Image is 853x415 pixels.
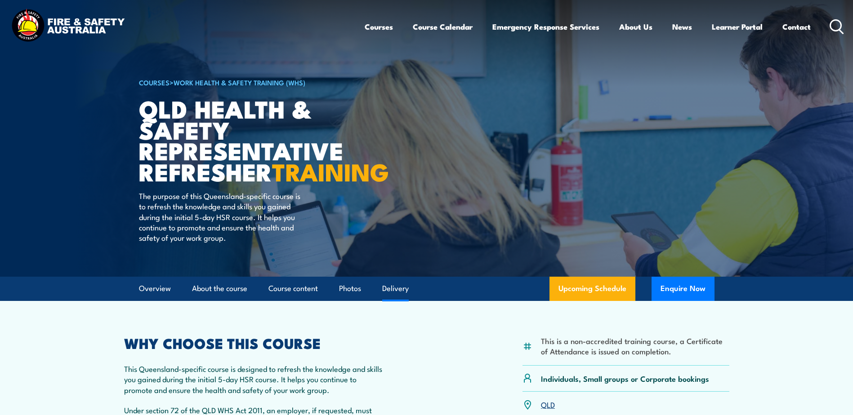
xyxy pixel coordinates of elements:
p: The purpose of this Queensland-specific course is to refresh the knowledge and skills you gained ... [139,190,303,243]
h1: QLD Health & Safety Representative Refresher [139,98,361,182]
a: Upcoming Schedule [549,277,635,301]
p: This Queensland-specific course is designed to refresh the knowledge and skills you gained during... [124,363,387,395]
a: News [672,15,692,39]
a: Course content [268,277,318,300]
a: Photos [339,277,361,300]
a: About Us [619,15,652,39]
a: Contact [782,15,811,39]
a: Work Health & Safety Training (WHS) [174,77,305,87]
li: This is a non-accredited training course, a Certificate of Attendance is issued on completion. [541,336,729,357]
h6: > [139,77,361,88]
p: Individuals, Small groups or Corporate bookings [541,373,709,384]
a: Delivery [382,277,409,300]
a: QLD [541,399,555,410]
h2: WHY CHOOSE THIS COURSE [124,336,387,349]
button: Enquire Now [652,277,715,301]
a: Overview [139,277,171,300]
a: Emergency Response Services [492,15,599,39]
a: COURSES [139,77,170,87]
a: Courses [365,15,393,39]
a: Learner Portal [712,15,763,39]
strong: TRAINING [272,152,389,190]
a: About the course [192,277,247,300]
a: Course Calendar [413,15,473,39]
